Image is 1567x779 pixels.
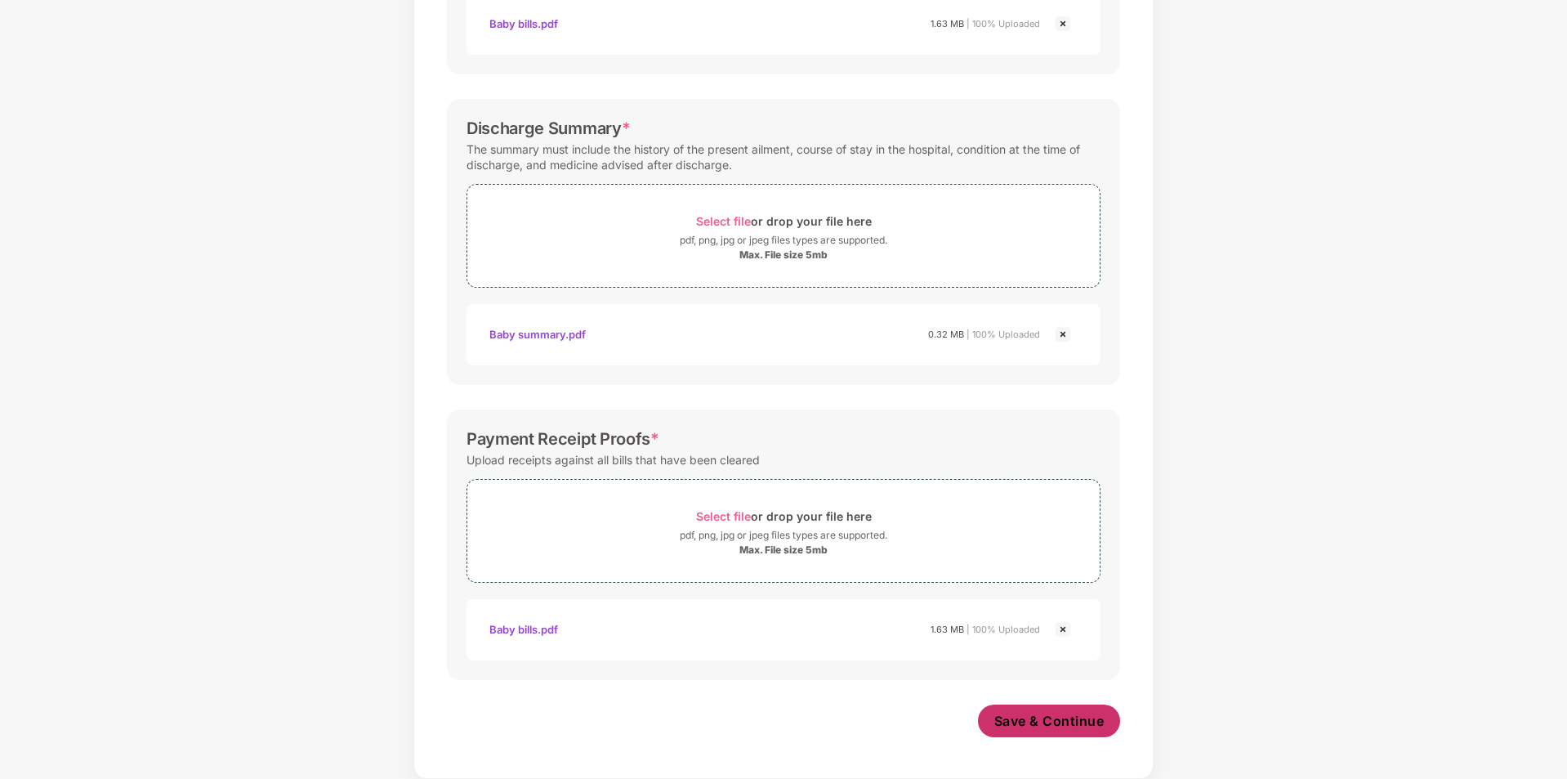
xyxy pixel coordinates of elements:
div: or drop your file here [696,505,872,527]
div: The summary must include the history of the present ailment, course of stay in the hospital, cond... [467,138,1100,176]
div: pdf, png, jpg or jpeg files types are supported. [680,232,887,248]
div: Baby summary.pdf [489,320,586,348]
span: 1.63 MB [931,624,964,635]
div: Max. File size 5mb [739,544,828,557]
span: | 100% Uploaded [967,624,1040,635]
span: | 100% Uploaded [967,18,1040,29]
span: Select fileor drop your file herepdf, png, jpg or jpeg files types are supported.Max. File size 5mb [467,492,1100,570]
div: Payment Receipt Proofs [467,429,659,449]
img: svg+xml;base64,PHN2ZyBpZD0iQ3Jvc3MtMjR4MjQiIHhtbG5zPSJodHRwOi8vd3d3LnczLm9yZy8yMDAwL3N2ZyIgd2lkdG... [1053,14,1073,34]
div: pdf, png, jpg or jpeg files types are supported. [680,527,887,544]
div: Baby bills.pdf [489,10,558,38]
button: Save & Continue [978,705,1121,737]
div: Baby bills.pdf [489,616,558,643]
img: svg+xml;base64,PHN2ZyBpZD0iQ3Jvc3MtMjR4MjQiIHhtbG5zPSJodHRwOi8vd3d3LnczLm9yZy8yMDAwL3N2ZyIgd2lkdG... [1053,325,1073,344]
span: 1.63 MB [931,18,964,29]
div: Discharge Summary [467,119,630,138]
span: Select fileor drop your file herepdf, png, jpg or jpeg files types are supported.Max. File size 5mb [467,197,1100,275]
span: Save & Continue [994,712,1105,730]
span: Select file [696,214,751,228]
img: svg+xml;base64,PHN2ZyBpZD0iQ3Jvc3MtMjR4MjQiIHhtbG5zPSJodHRwOi8vd3d3LnczLm9yZy8yMDAwL3N2ZyIgd2lkdG... [1053,620,1073,639]
div: Upload receipts against all bills that have been cleared [467,449,760,471]
div: or drop your file here [696,210,872,232]
span: Select file [696,509,751,523]
span: | 100% Uploaded [967,329,1040,340]
div: Max. File size 5mb [739,248,828,262]
span: 0.32 MB [928,329,964,340]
